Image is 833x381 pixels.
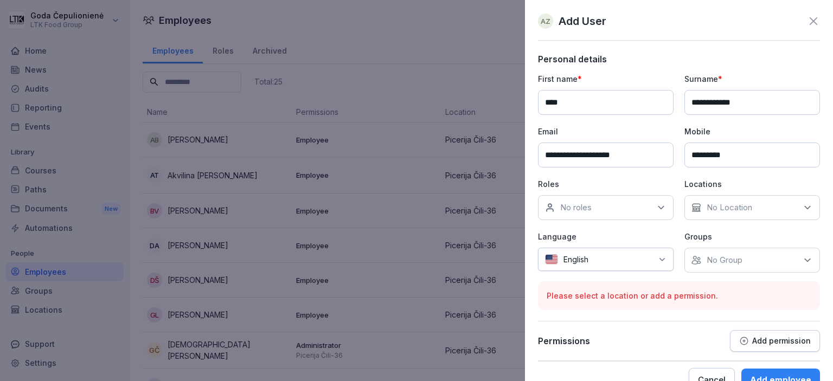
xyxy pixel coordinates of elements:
[752,337,811,345] p: Add permission
[538,335,590,346] p: Permissions
[538,73,674,85] p: First name
[545,254,558,264] img: us.svg
[560,202,592,213] p: No roles
[538,54,820,64] p: Personal details
[538,126,674,137] p: Email
[538,14,553,29] div: AZ
[684,178,820,190] p: Locations
[538,248,674,271] div: English
[684,73,820,85] p: Surname
[684,126,820,137] p: Mobile
[538,178,674,190] p: Roles
[559,13,606,29] p: Add User
[684,231,820,242] p: Groups
[707,202,752,213] p: No Location
[730,330,820,352] button: Add permission
[538,231,674,242] p: Language
[707,255,742,266] p: No Group
[547,290,811,301] p: Please select a location or add a permission.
